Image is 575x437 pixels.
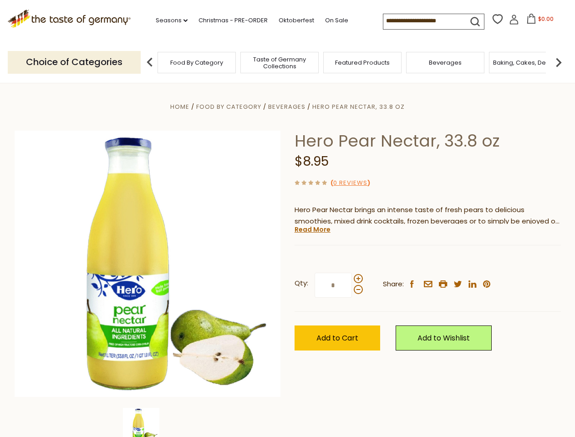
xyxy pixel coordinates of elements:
[243,56,316,70] a: Taste of Germany Collections
[396,325,492,351] a: Add to Wishlist
[315,273,352,298] input: Qty:
[170,59,223,66] a: Food By Category
[295,131,561,151] h1: Hero Pear Nectar, 33.8 oz
[331,178,370,187] span: ( )
[295,225,331,234] a: Read More
[8,51,141,73] p: Choice of Categories
[141,53,159,71] img: previous arrow
[170,102,189,111] a: Home
[383,279,404,290] span: Share:
[198,15,268,25] a: Christmas - PRE-ORDER
[316,333,358,343] span: Add to Cart
[335,59,390,66] a: Featured Products
[268,102,305,111] a: Beverages
[521,14,560,27] button: $0.00
[538,15,554,23] span: $0.00
[156,15,188,25] a: Seasons
[196,102,261,111] a: Food By Category
[295,204,561,227] p: Hero Pear Nectar brings an intense taste of fresh pears to delicious smoothies, mixed drink cockt...
[295,325,380,351] button: Add to Cart
[493,59,564,66] a: Baking, Cakes, Desserts
[15,131,281,397] img: Hero Pear Nectar, 33.8 oz
[295,152,329,170] span: $8.95
[295,278,308,289] strong: Qty:
[325,15,348,25] a: On Sale
[279,15,314,25] a: Oktoberfest
[312,102,405,111] a: Hero Pear Nectar, 33.8 oz
[550,53,568,71] img: next arrow
[333,178,367,188] a: 0 Reviews
[429,59,462,66] a: Beverages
